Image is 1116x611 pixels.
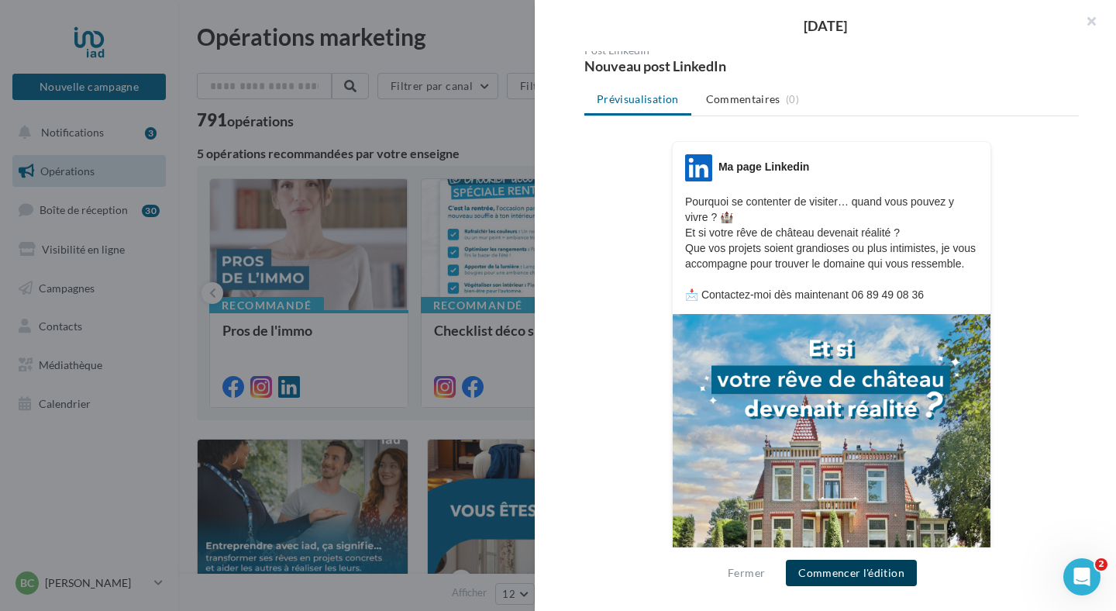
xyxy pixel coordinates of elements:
div: Ma page Linkedin [718,159,809,174]
button: Commencer l'édition [786,560,917,586]
div: [DATE] [560,19,1091,33]
button: Fermer [722,564,771,582]
span: (0) [786,93,799,105]
p: Pourquoi se contenter de visiter… quand vous pouvez y vivre ? 🏰 Et si votre rêve de château deven... [685,194,978,302]
span: Commentaires [706,91,780,107]
div: Post LinkedIn [584,45,825,56]
iframe: Intercom live chat [1063,558,1100,595]
div: Nouveau post LinkedIn [584,59,825,73]
span: 2 [1095,558,1107,571]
